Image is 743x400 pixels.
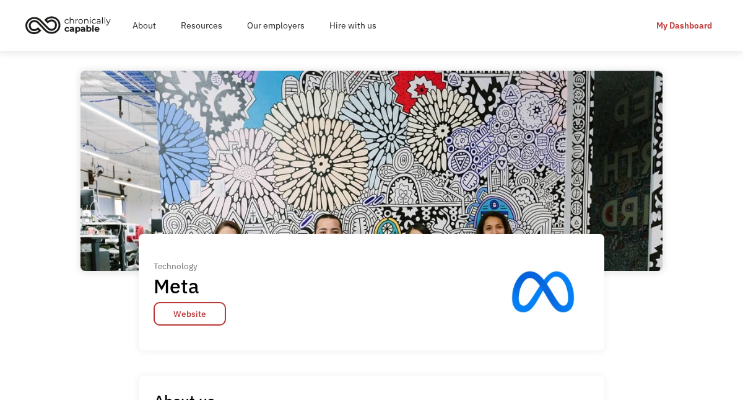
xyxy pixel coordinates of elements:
[154,259,226,273] div: Technology
[317,6,389,45] a: Hire with us
[154,302,226,326] a: Website
[120,6,168,45] a: About
[168,6,235,45] a: Resources
[22,11,120,38] a: home
[656,18,712,33] div: My Dashboard
[235,6,317,45] a: Our employers
[647,15,721,36] a: My Dashboard
[22,11,115,38] img: Chronically Capable logo
[154,273,219,298] h1: Meta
